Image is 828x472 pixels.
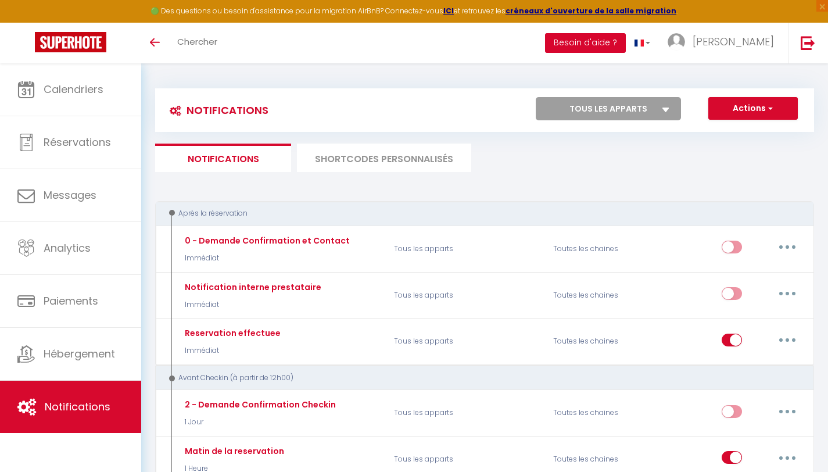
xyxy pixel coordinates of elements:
div: Toutes les chaines [546,232,652,266]
p: Tous les apparts [386,396,546,430]
span: [PERSON_NAME] [693,34,774,49]
p: Tous les apparts [386,278,546,312]
span: Messages [44,188,96,202]
a: Chercher [169,23,226,63]
p: Immédiat [182,345,281,356]
img: logout [801,35,815,50]
div: Avant Checkin (à partir de 12h00) [166,373,791,384]
p: Tous les apparts [386,325,546,359]
div: Notification interne prestataire [182,281,321,294]
div: Reservation effectuee [182,327,281,339]
li: SHORTCODES PERSONNALISÉS [297,144,471,172]
div: Toutes les chaines [546,325,652,359]
span: Hébergement [44,346,115,361]
div: Après la réservation [166,208,791,219]
p: 1 Jour [182,417,336,428]
p: Immédiat [182,253,350,264]
button: Ouvrir le widget de chat LiveChat [9,5,44,40]
h3: Notifications [164,97,268,123]
li: Notifications [155,144,291,172]
button: Actions [708,97,798,120]
span: Analytics [44,241,91,255]
a: créneaux d'ouverture de la salle migration [506,6,676,16]
span: Calendriers [44,82,103,96]
span: Notifications [45,399,110,414]
img: ... [668,33,685,51]
div: 0 - Demande Confirmation et Contact [182,234,350,247]
div: Matin de la reservation [182,445,284,457]
span: Paiements [44,294,98,308]
span: Chercher [177,35,217,48]
div: Toutes les chaines [546,396,652,430]
p: Tous les apparts [386,232,546,266]
button: Besoin d'aide ? [545,33,626,53]
p: Immédiat [182,299,321,310]
a: ICI [443,6,454,16]
span: Réservations [44,135,111,149]
div: 2 - Demande Confirmation Checkin [182,398,336,411]
img: Super Booking [35,32,106,52]
div: Toutes les chaines [546,278,652,312]
a: ... [PERSON_NAME] [659,23,788,63]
